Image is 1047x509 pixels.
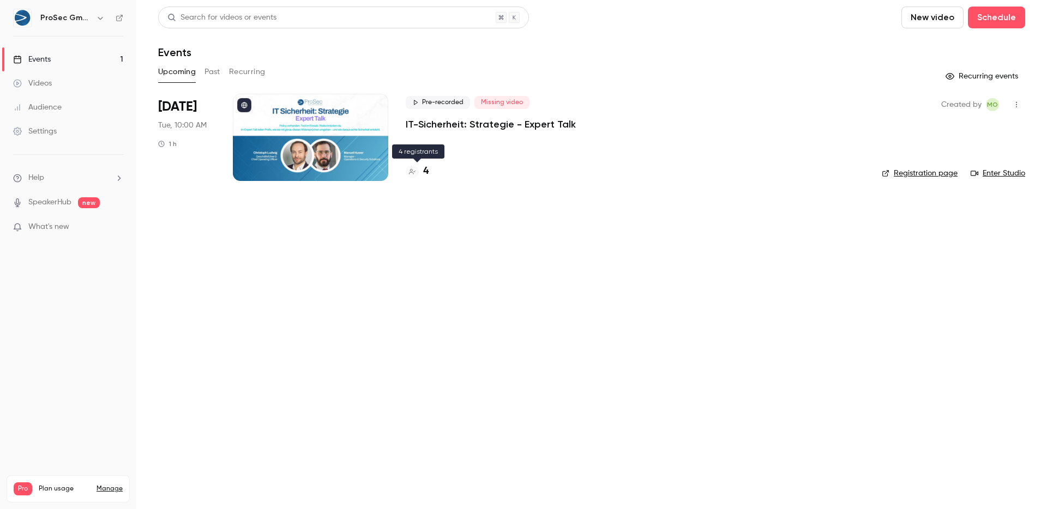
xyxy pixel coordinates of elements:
[28,221,69,233] span: What's new
[986,98,999,111] span: MD Operative
[40,13,92,23] h6: ProSec GmbH
[406,96,470,109] span: Pre-recorded
[167,12,276,23] div: Search for videos or events
[474,96,529,109] span: Missing video
[882,168,958,179] a: Registration page
[158,46,191,59] h1: Events
[971,168,1025,179] a: Enter Studio
[229,63,266,81] button: Recurring
[28,172,44,184] span: Help
[13,54,51,65] div: Events
[13,172,123,184] li: help-dropdown-opener
[158,94,215,181] div: Sep 23 Tue, 10:00 AM (Europe/Berlin)
[941,68,1025,85] button: Recurring events
[97,484,123,493] a: Manage
[158,63,196,81] button: Upcoming
[39,484,90,493] span: Plan usage
[13,102,62,113] div: Audience
[158,120,207,131] span: Tue, 10:00 AM
[13,78,52,89] div: Videos
[14,9,31,27] img: ProSec GmbH
[406,118,576,131] a: IT-Sicherheit: Strategie - Expert Talk
[28,197,71,208] a: SpeakerHub
[901,7,964,28] button: New video
[204,63,220,81] button: Past
[78,197,100,208] span: new
[14,482,32,495] span: Pro
[987,98,998,111] span: MO
[158,98,197,116] span: [DATE]
[968,7,1025,28] button: Schedule
[941,98,982,111] span: Created by
[13,126,57,137] div: Settings
[406,164,429,179] a: 4
[158,140,177,148] div: 1 h
[423,164,429,179] h4: 4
